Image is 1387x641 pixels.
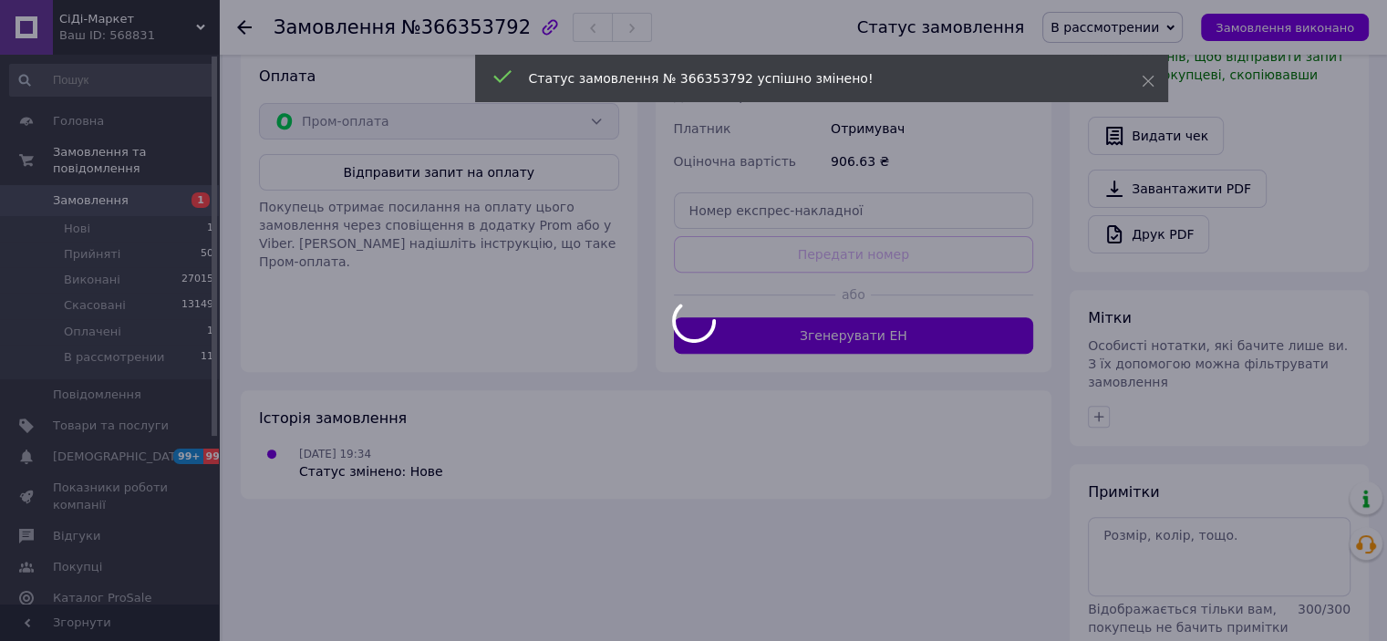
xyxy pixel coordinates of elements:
span: 99+ [203,449,233,464]
input: Пошук [9,64,215,97]
span: В рассмотрении [1051,20,1159,35]
span: Покупці [53,559,102,575]
div: Повернутися назад [237,18,252,36]
span: Виконані [64,272,120,288]
div: Ваш ID: 568831 [59,27,219,44]
span: Повідомлення [53,387,141,403]
span: Мітки [1088,309,1132,326]
span: Замовлення виконано [1216,21,1354,35]
span: Покупець отримає посилання на оплату цього замовлення через сповіщення в додатку Prom або у Viber... [259,200,616,269]
div: Отримувач [827,112,1037,145]
span: Скасовані [64,297,126,314]
span: або [835,285,871,304]
span: Особисті нотатки, які бачите лише ви. З їх допомогою можна фільтрувати замовлення [1088,338,1348,389]
span: Нові [64,221,90,237]
span: Оціночна вартість [674,154,796,169]
span: 99+ [173,449,203,464]
span: Оплата [259,67,316,85]
button: Відправити запит на оплату [259,154,619,191]
span: Головна [53,113,104,129]
span: Замовлення [53,192,129,209]
span: Відгуки [53,528,100,544]
span: Товари та послуги [53,418,169,434]
span: 27015 [181,272,213,288]
span: 13149 [181,297,213,314]
button: Замовлення виконано [1201,14,1369,41]
span: Історія замовлення [259,409,407,427]
span: 11 [201,349,213,366]
span: Замовлення та повідомлення [53,144,219,177]
span: Примітки [1088,483,1159,501]
span: 1 [207,221,213,237]
span: Показники роботи компанії [53,480,169,512]
span: В рассмотрении [64,349,165,366]
span: СіДі-Маркет [59,11,196,27]
span: [DATE] 19:34 [299,448,371,460]
span: Оплачені [64,324,121,340]
span: Відображається тільки вам, покупець не бачить примітки [1088,602,1288,635]
div: 906.63 ₴ [827,145,1037,178]
span: 50 [201,246,213,263]
span: Каталог ProSale [53,590,151,606]
span: Прийняті [64,246,120,263]
span: №366353792 [401,16,531,38]
span: 1 [191,192,210,208]
a: Завантажити PDF [1088,170,1267,208]
input: Номер експрес-накладної [674,192,1034,229]
a: Друк PDF [1088,215,1209,253]
span: Платник [674,121,731,136]
button: Згенерувати ЕН [674,317,1034,354]
div: Статус замовлення [857,18,1025,36]
div: Статус змінено: Нове [299,462,443,481]
div: Статус замовлення № 366353792 успішно змінено! [529,69,1096,88]
button: Видати чек [1088,117,1224,155]
span: 300 / 300 [1298,602,1351,616]
span: Замовлення [274,16,396,38]
span: 1 [207,324,213,340]
span: [DEMOGRAPHIC_DATA] [53,449,188,465]
span: У вас є 30 днів, щоб відправити запит на відгук покупцеві, скопіювавши посилання. [1088,49,1344,100]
